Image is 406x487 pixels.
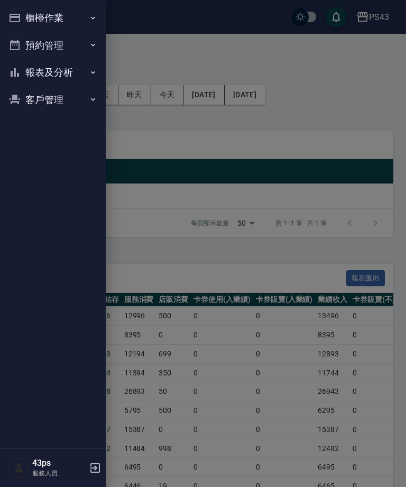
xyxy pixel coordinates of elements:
[4,4,101,32] button: 櫃檯作業
[32,458,86,468] h5: 43ps
[4,32,101,59] button: 預約管理
[4,86,101,114] button: 客戶管理
[8,457,30,479] img: Person
[4,59,101,86] button: 報表及分析
[32,468,86,478] p: 服務人員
